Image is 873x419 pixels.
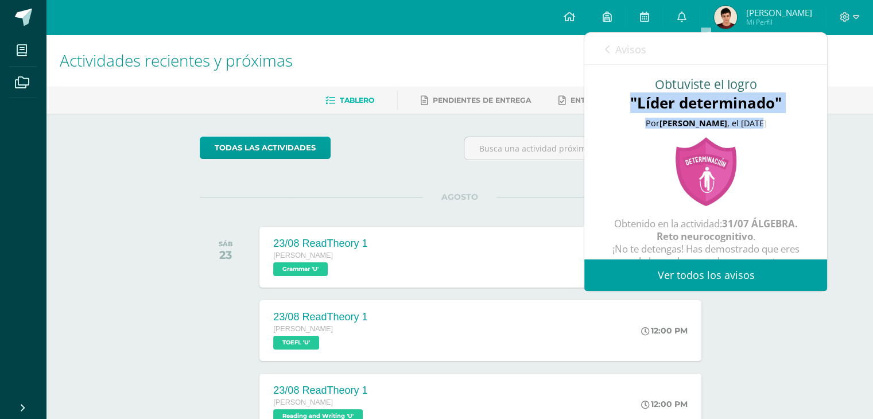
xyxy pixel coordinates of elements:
span: [PERSON_NAME] [273,251,333,259]
div: Obtenido en la actividad: . ¡No te detengas! Has demostrado que eres capaz de lograr lo que te ha... [607,218,804,280]
a: Entregadas [558,91,622,110]
a: todas las Actividades [200,137,331,159]
span: avisos sin leer [728,42,807,55]
a: Pendientes de entrega [421,91,531,110]
span: [PERSON_NAME] [746,7,812,18]
div: 12:00 PM [641,325,688,336]
span: AGOSTO [423,192,496,202]
div: Por , el [DATE] [607,119,804,129]
span: Grammar 'U' [273,262,328,276]
div: "Líder determinado" [607,92,804,113]
div: Obtuviste el logro [607,76,804,92]
span: Pendientes de entrega [433,96,531,104]
span: [PERSON_NAME] [273,325,333,333]
span: 2117 [728,42,749,55]
strong: 31/07 ÁLGEBRA. Reto neurocognitivo [657,217,798,243]
div: SÁB [219,240,233,248]
span: Tablero [340,96,374,104]
img: d0e44063d19e54253f2068ba2aa0c258.png [714,6,737,29]
span: Actividades recientes y próximas [60,49,293,71]
strong: [PERSON_NAME] [659,118,727,129]
a: Ver todos los avisos [584,259,827,291]
div: 23/08 ReadTheory 1 [273,238,367,250]
span: Mi Perfil [746,17,812,27]
input: Busca una actividad próxima aquí... [464,137,719,160]
div: 23/08 ReadTheory 1 [273,311,367,323]
div: 23 [219,248,233,262]
div: 23/08 ReadTheory 1 [273,385,367,397]
div: 12:00 PM [641,399,688,409]
span: [PERSON_NAME] [273,398,333,406]
span: TOEFL 'U' [273,336,319,350]
span: Avisos [615,42,646,56]
span: Entregadas [571,96,622,104]
a: Tablero [325,91,374,110]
